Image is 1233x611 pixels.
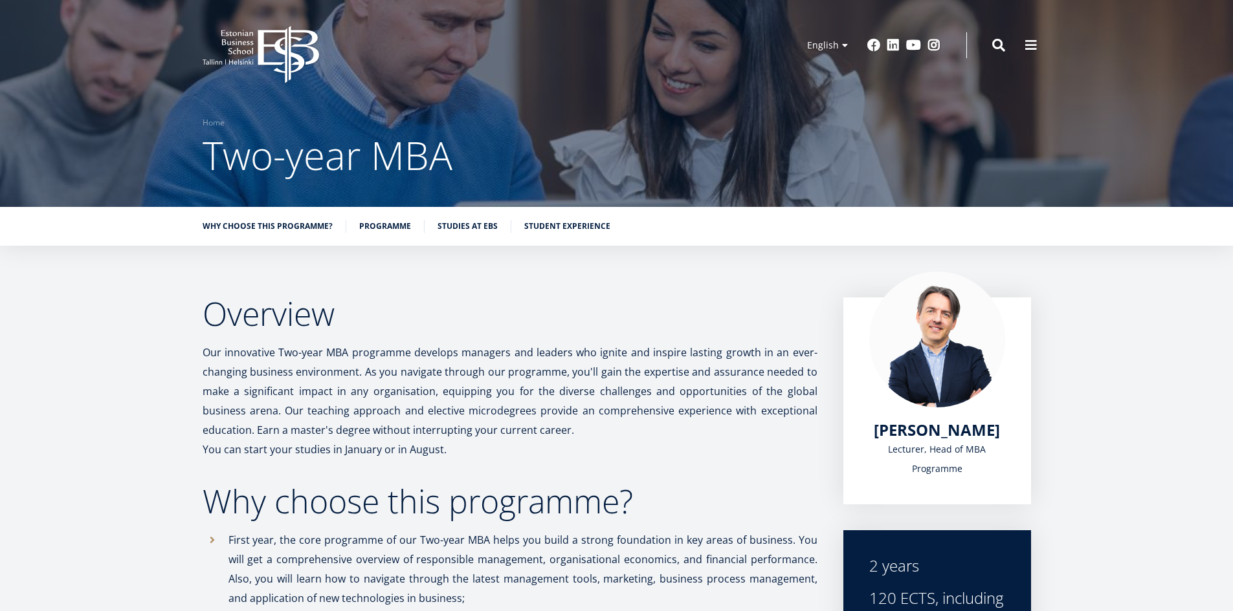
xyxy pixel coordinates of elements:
[874,419,1000,440] span: [PERSON_NAME]
[203,343,817,440] p: Our innovative Two-year MBA programme develops managers and leaders who ignite and inspire lastin...
[869,556,1005,575] div: 2 years
[203,116,225,129] a: Home
[906,39,921,52] a: Youtube
[438,220,498,233] a: Studies at EBS
[203,297,817,330] h2: Overview
[203,220,333,233] a: Why choose this programme?
[203,440,817,459] p: You can start your studies in January or in August.
[874,420,1000,440] a: [PERSON_NAME]
[524,220,610,233] a: Student experience
[867,39,880,52] a: Facebook
[359,220,411,233] a: Programme
[203,485,817,517] h2: Why choose this programme?
[928,39,940,52] a: Instagram
[869,440,1005,478] div: Lecturer, Head of MBA Programme
[203,129,452,182] span: Two-year MBA
[869,272,1005,407] img: Marko Rillo
[228,530,817,608] p: First year, the core programme of our Two-year MBA helps you build a strong foundation in key are...
[887,39,900,52] a: Linkedin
